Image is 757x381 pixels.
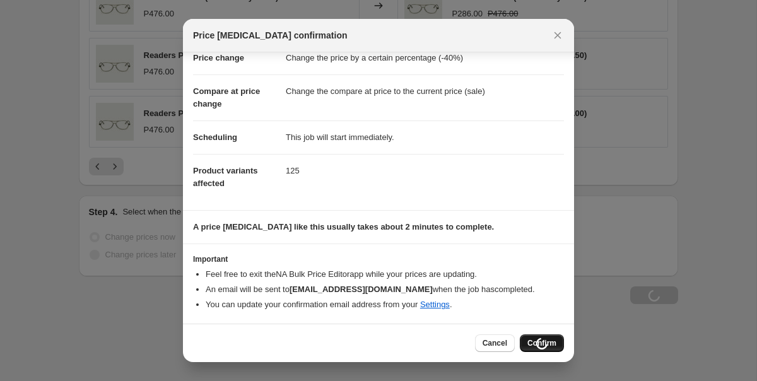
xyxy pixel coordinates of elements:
[206,298,564,311] li: You can update your confirmation email address from your .
[286,154,564,187] dd: 125
[193,53,244,62] span: Price change
[193,222,494,232] b: A price [MEDICAL_DATA] like this usually takes about 2 minutes to complete.
[193,86,260,108] span: Compare at price change
[286,42,564,74] dd: Change the price by a certain percentage (-40%)
[206,283,564,296] li: An email will be sent to when the job has completed .
[483,338,507,348] span: Cancel
[206,268,564,281] li: Feel free to exit the NA Bulk Price Editor app while your prices are updating.
[549,26,566,44] button: Close
[286,120,564,154] dd: This job will start immediately.
[193,29,348,42] span: Price [MEDICAL_DATA] confirmation
[193,254,564,264] h3: Important
[420,300,450,309] a: Settings
[475,334,515,352] button: Cancel
[290,284,433,294] b: [EMAIL_ADDRESS][DOMAIN_NAME]
[286,74,564,108] dd: Change the compare at price to the current price (sale)
[193,132,237,142] span: Scheduling
[193,166,258,188] span: Product variants affected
